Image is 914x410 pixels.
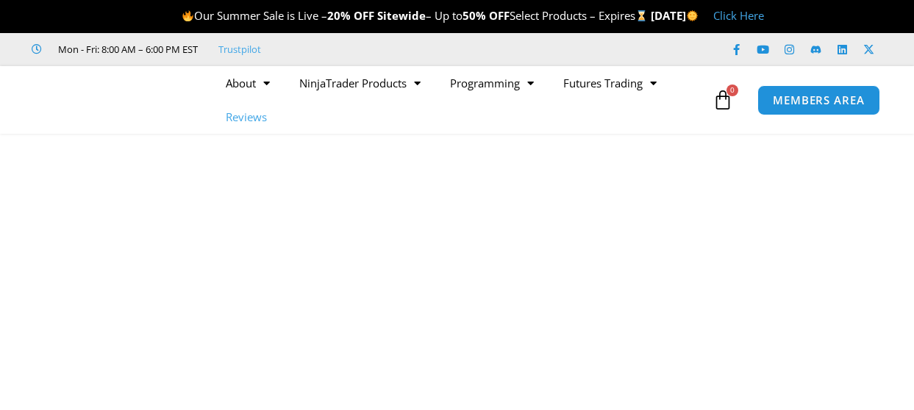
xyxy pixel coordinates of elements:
[435,66,549,100] a: Programming
[211,66,708,134] nav: Menu
[773,95,865,106] span: MEMBERS AREA
[54,40,198,58] span: Mon - Fri: 8:00 AM – 6:00 PM EST
[377,8,426,23] strong: Sitewide
[636,10,647,21] img: ⌛
[690,79,755,121] a: 0
[285,66,435,100] a: NinjaTrader Products
[31,73,189,126] img: LogoAI | Affordable Indicators – NinjaTrader
[713,8,764,23] a: Click Here
[726,84,738,96] span: 0
[463,8,510,23] strong: 50% OFF
[757,85,880,115] a: MEMBERS AREA
[182,10,193,21] img: 🔥
[211,100,282,134] a: Reviews
[211,66,285,100] a: About
[549,66,671,100] a: Futures Trading
[327,8,374,23] strong: 20% OFF
[218,40,261,58] a: Trustpilot
[182,8,651,23] span: Our Summer Sale is Live – – Up to Select Products – Expires
[687,10,698,21] img: 🌞
[651,8,699,23] strong: [DATE]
